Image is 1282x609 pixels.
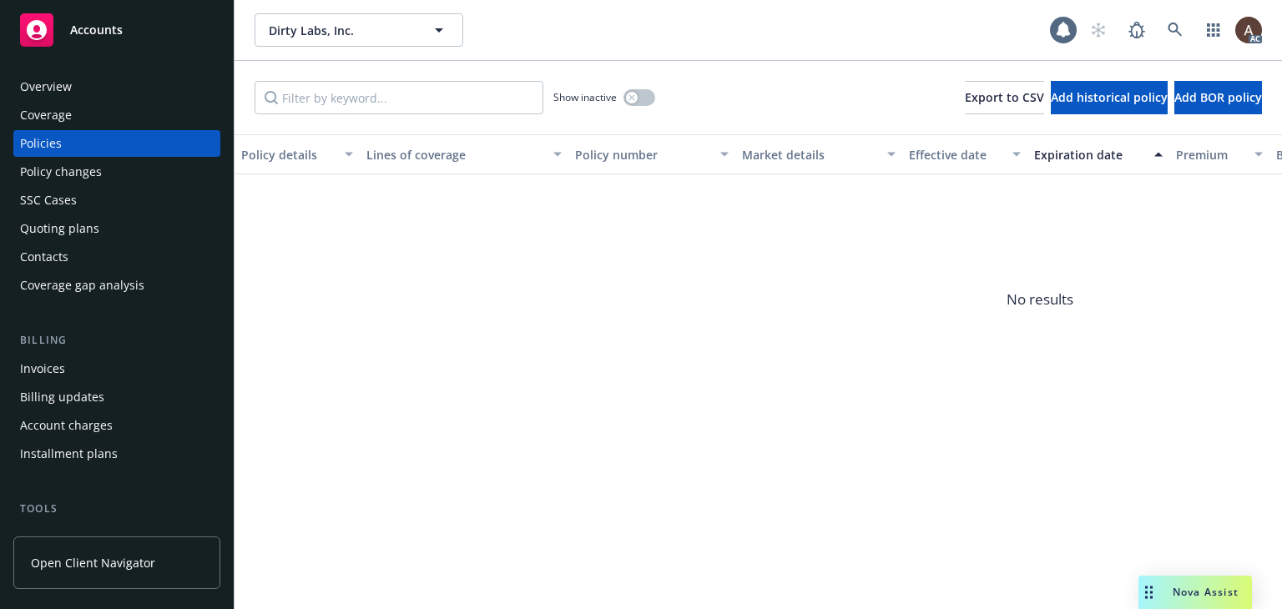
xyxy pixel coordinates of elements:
[1051,81,1168,114] button: Add historical policy
[1138,576,1159,609] div: Drag to move
[20,440,118,467] div: Installment plans
[1174,89,1262,105] span: Add BOR policy
[742,146,877,164] div: Market details
[965,81,1044,114] button: Export to CSV
[13,73,220,100] a: Overview
[909,146,1002,164] div: Effective date
[1158,13,1192,47] a: Search
[13,332,220,349] div: Billing
[269,22,413,39] span: Dirty Labs, Inc.
[20,355,65,382] div: Invoices
[1051,89,1168,105] span: Add historical policy
[235,134,360,174] button: Policy details
[13,440,220,467] a: Installment plans
[20,187,77,214] div: SSC Cases
[1174,81,1262,114] button: Add BOR policy
[735,134,902,174] button: Market details
[553,90,617,104] span: Show inactive
[20,215,99,242] div: Quoting plans
[20,272,144,299] div: Coverage gap analysis
[20,102,72,128] div: Coverage
[13,355,220,382] a: Invoices
[70,23,123,37] span: Accounts
[13,384,220,410] a: Billing updates
[31,554,155,571] span: Open Client Navigator
[20,412,113,439] div: Account charges
[1082,13,1115,47] a: Start snowing
[575,146,710,164] div: Policy number
[1138,576,1252,609] button: Nova Assist
[13,272,220,299] a: Coverage gap analysis
[568,134,735,174] button: Policy number
[1235,17,1262,43] img: photo
[20,130,62,157] div: Policies
[1197,13,1230,47] a: Switch app
[255,81,543,114] input: Filter by keyword...
[13,215,220,242] a: Quoting plans
[1173,585,1239,599] span: Nova Assist
[13,159,220,185] a: Policy changes
[255,13,463,47] button: Dirty Labs, Inc.
[1176,146,1244,164] div: Premium
[20,244,68,270] div: Contacts
[366,146,543,164] div: Lines of coverage
[13,501,220,517] div: Tools
[13,102,220,128] a: Coverage
[965,89,1044,105] span: Export to CSV
[20,73,72,100] div: Overview
[13,412,220,439] a: Account charges
[1034,146,1144,164] div: Expiration date
[20,384,104,410] div: Billing updates
[13,244,220,270] a: Contacts
[360,134,568,174] button: Lines of coverage
[13,130,220,157] a: Policies
[1027,134,1169,174] button: Expiration date
[241,146,335,164] div: Policy details
[1169,134,1269,174] button: Premium
[13,187,220,214] a: SSC Cases
[902,134,1027,174] button: Effective date
[20,159,102,185] div: Policy changes
[13,7,220,53] a: Accounts
[1120,13,1153,47] a: Report a Bug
